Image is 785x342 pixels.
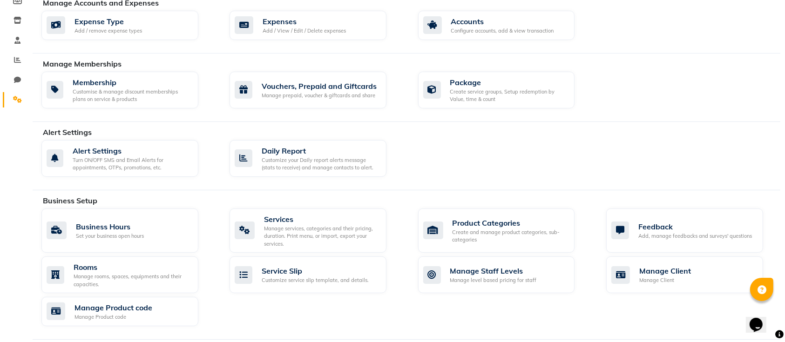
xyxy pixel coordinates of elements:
div: Manage Product code [74,302,152,313]
a: Product CategoriesCreate and manage product categories, sub-categories [418,208,592,253]
a: Manage ClientManage Client [606,256,780,293]
div: Customize service slip template, and details. [262,276,369,284]
div: Manage Client [639,265,691,276]
div: Package [450,77,568,88]
div: Manage prepaid, voucher & giftcards and share [262,92,377,100]
div: Manage Client [639,276,691,284]
div: Expense Type [74,16,142,27]
div: Manage Product code [74,313,152,321]
div: Manage services, categories and their pricing, duration. Print menu, or import, export your servi... [264,225,379,248]
div: Manage Staff Levels [450,265,537,276]
div: Manage rooms, spaces, equipments and their capacities. [74,273,191,288]
div: Add / View / Edit / Delete expenses [263,27,346,35]
a: Daily ReportCustomize your Daily report alerts message (stats to receive) and manage contacts to ... [230,140,404,177]
div: Vouchers, Prepaid and Giftcards [262,80,377,92]
div: Business Hours [76,221,144,232]
iframe: chat widget [746,305,776,333]
div: Service Slip [262,265,369,276]
div: Create service groups, Setup redemption by Value, time & count [450,88,568,103]
a: PackageCreate service groups, Setup redemption by Value, time & count [418,72,592,108]
div: Alert Settings [73,145,191,156]
a: AccountsConfigure accounts, add & view transaction [418,11,592,40]
a: Service SlipCustomize service slip template, and details. [230,256,404,293]
div: Set your business open hours [76,232,144,240]
a: Alert SettingsTurn ON/OFF SMS and Email Alerts for appointments, OTPs, promotions, etc. [41,140,216,177]
a: Manage Product codeManage Product code [41,297,216,326]
div: Turn ON/OFF SMS and Email Alerts for appointments, OTPs, promotions, etc. [73,156,191,172]
div: Add, manage feedbacks and surveys' questions [638,232,752,240]
div: Configure accounts, add & view transaction [451,27,554,35]
div: Feedback [638,221,752,232]
div: Customise & manage discount memberships plans on service & products [73,88,191,103]
div: Accounts [451,16,554,27]
a: ExpensesAdd / View / Edit / Delete expenses [230,11,404,40]
div: Product Categories [453,217,568,228]
div: Rooms [74,262,191,273]
div: Daily Report [262,145,379,156]
div: Add / remove expense types [74,27,142,35]
a: Manage Staff LevelsManage level based pricing for staff [418,256,592,293]
a: RoomsManage rooms, spaces, equipments and their capacities. [41,256,216,293]
a: Expense TypeAdd / remove expense types [41,11,216,40]
a: Business HoursSet your business open hours [41,208,216,253]
div: Expenses [263,16,346,27]
a: FeedbackAdd, manage feedbacks and surveys' questions [606,208,780,253]
a: ServicesManage services, categories and their pricing, duration. Print menu, or import, export yo... [230,208,404,253]
div: Membership [73,77,191,88]
div: Services [264,214,379,225]
div: Customize your Daily report alerts message (stats to receive) and manage contacts to alert. [262,156,379,172]
a: MembershipCustomise & manage discount memberships plans on service & products [41,72,216,108]
a: Vouchers, Prepaid and GiftcardsManage prepaid, voucher & giftcards and share [230,72,404,108]
div: Create and manage product categories, sub-categories [453,228,568,244]
div: Manage level based pricing for staff [450,276,537,284]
